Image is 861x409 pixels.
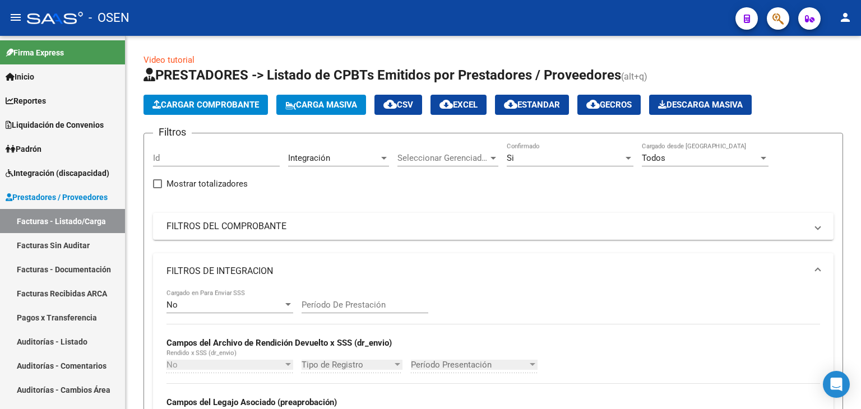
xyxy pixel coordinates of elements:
[166,338,392,348] strong: Campos del Archivo de Rendición Devuelto x SSS (dr_envio)
[383,100,413,110] span: CSV
[166,265,807,277] mat-panel-title: FILTROS DE INTEGRACION
[495,95,569,115] button: Estandar
[439,100,478,110] span: EXCEL
[621,71,647,82] span: (alt+q)
[6,119,104,131] span: Liquidación de Convenios
[439,97,453,111] mat-icon: cloud_download
[383,97,397,111] mat-icon: cloud_download
[89,6,129,30] span: - OSEN
[153,253,834,289] mat-expansion-panel-header: FILTROS DE INTEGRACION
[504,97,517,111] mat-icon: cloud_download
[411,360,527,370] span: Período Presentación
[577,95,641,115] button: Gecros
[397,153,488,163] span: Seleccionar Gerenciador
[6,47,64,59] span: Firma Express
[152,100,259,110] span: Cargar Comprobante
[430,95,487,115] button: EXCEL
[276,95,366,115] button: Carga Masiva
[642,153,665,163] span: Todos
[658,100,743,110] span: Descarga Masiva
[166,360,178,370] span: No
[649,95,752,115] app-download-masive: Descarga masiva de comprobantes (adjuntos)
[586,97,600,111] mat-icon: cloud_download
[166,177,248,190] span: Mostrar totalizadores
[143,95,268,115] button: Cargar Comprobante
[504,100,560,110] span: Estandar
[166,220,807,233] mat-panel-title: FILTROS DEL COMPROBANTE
[166,397,337,407] strong: Campos del Legajo Asociado (preaprobación)
[6,191,108,203] span: Prestadores / Proveedores
[166,300,178,310] span: No
[374,95,422,115] button: CSV
[143,67,621,83] span: PRESTADORES -> Listado de CPBTs Emitidos por Prestadores / Proveedores
[6,71,34,83] span: Inicio
[288,153,330,163] span: Integración
[153,213,834,240] mat-expansion-panel-header: FILTROS DEL COMPROBANTE
[9,11,22,24] mat-icon: menu
[823,371,850,398] div: Open Intercom Messenger
[839,11,852,24] mat-icon: person
[285,100,357,110] span: Carga Masiva
[586,100,632,110] span: Gecros
[6,143,41,155] span: Padrón
[302,360,392,370] span: Tipo de Registro
[6,167,109,179] span: Integración (discapacidad)
[153,124,192,140] h3: Filtros
[507,153,514,163] span: Si
[6,95,46,107] span: Reportes
[143,55,195,65] a: Video tutorial
[649,95,752,115] button: Descarga Masiva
